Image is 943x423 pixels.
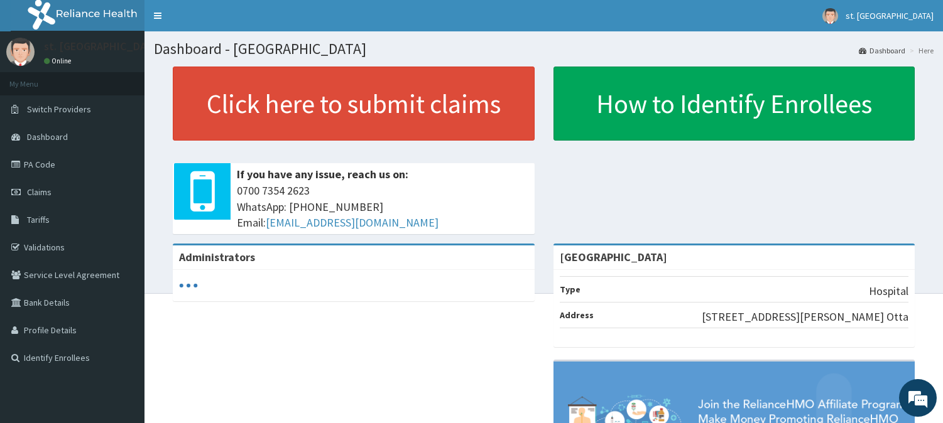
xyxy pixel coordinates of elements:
span: Tariffs [27,214,50,225]
img: User Image [822,8,838,24]
a: How to Identify Enrollees [553,67,915,141]
span: Claims [27,186,52,198]
span: 0700 7354 2623 WhatsApp: [PHONE_NUMBER] Email: [237,183,528,231]
b: If you have any issue, reach us on: [237,167,408,181]
svg: audio-loading [179,276,198,295]
h1: Dashboard - [GEOGRAPHIC_DATA] [154,41,934,57]
b: Administrators [179,250,255,264]
p: [STREET_ADDRESS][PERSON_NAME] Otta [702,309,908,325]
a: Online [44,56,74,65]
b: Address [560,309,594,321]
a: Click here to submit claims [173,67,535,141]
a: [EMAIL_ADDRESS][DOMAIN_NAME] [266,215,439,230]
img: User Image [6,38,35,66]
span: Switch Providers [27,104,91,115]
a: Dashboard [859,45,905,56]
span: st. [GEOGRAPHIC_DATA] [846,10,934,21]
p: st. [GEOGRAPHIC_DATA] [44,41,163,52]
span: Dashboard [27,131,68,142]
b: Type [560,284,581,295]
p: Hospital [869,283,908,299]
strong: [GEOGRAPHIC_DATA] [560,250,667,264]
li: Here [907,45,934,56]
